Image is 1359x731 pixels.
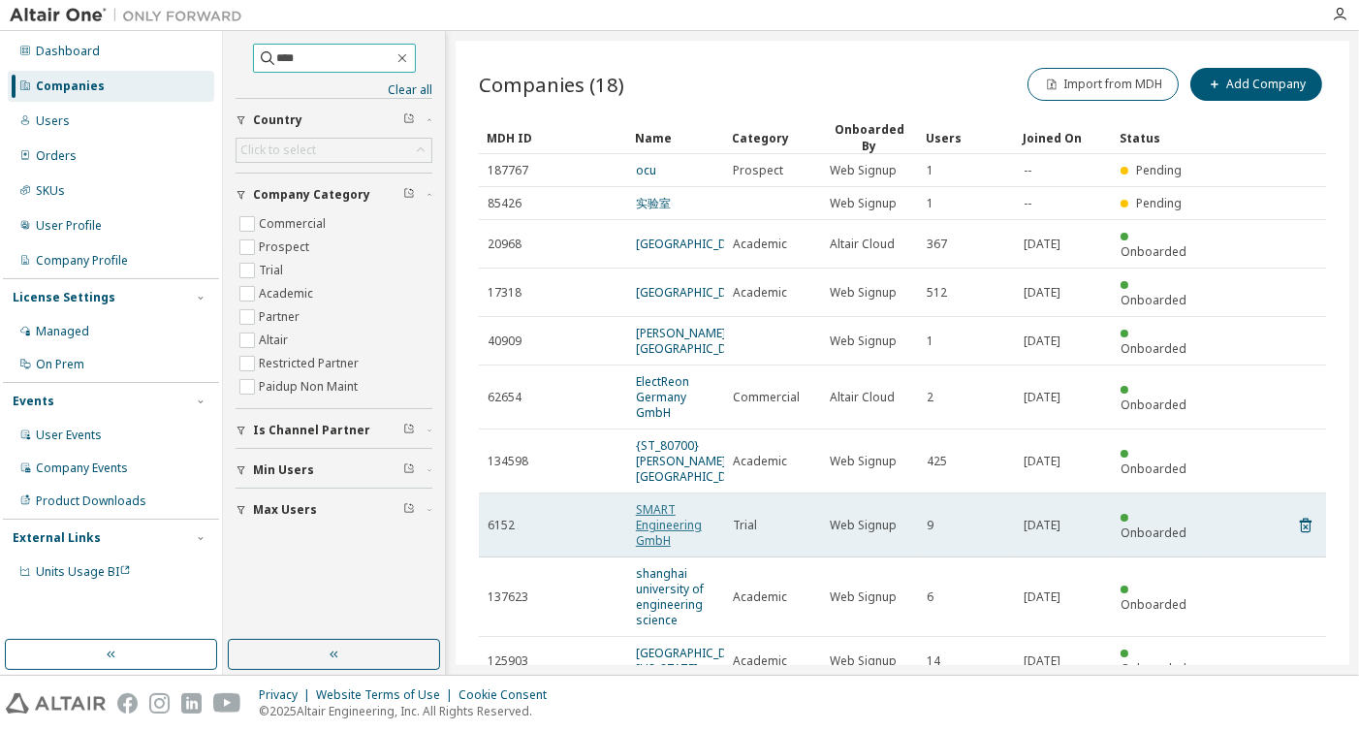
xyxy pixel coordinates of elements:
div: Product Downloads [36,493,146,509]
span: Units Usage BI [36,563,131,580]
span: Min Users [253,462,314,478]
span: Clear filter [403,112,415,128]
div: Onboarded By [829,121,910,154]
span: 20968 [488,237,521,252]
span: Altair Cloud [830,237,895,252]
button: Add Company [1190,68,1322,101]
span: [DATE] [1024,518,1060,533]
span: Academic [733,285,787,301]
span: 187767 [488,163,528,178]
div: Users [926,122,1007,153]
label: Partner [259,305,303,329]
a: 实验室 [636,195,671,211]
img: facebook.svg [117,693,138,714]
span: Web Signup [830,334,897,349]
a: shanghai university of engineering science [636,565,704,628]
span: Max Users [253,502,317,518]
span: Web Signup [830,285,897,301]
span: 512 [927,285,947,301]
a: ocu [636,162,656,178]
img: altair_logo.svg [6,693,106,714]
span: [DATE] [1024,285,1060,301]
label: Restricted Partner [259,352,363,375]
span: Company Category [253,187,370,203]
span: Onboarded [1121,524,1186,541]
span: Clear filter [403,502,415,518]
button: Import from MDH [1027,68,1179,101]
div: Joined On [1023,122,1104,153]
span: Web Signup [830,653,897,669]
span: 125903 [488,653,528,669]
span: [DATE] [1024,334,1060,349]
div: User Profile [36,218,102,234]
div: Company Profile [36,253,128,269]
span: Is Channel Partner [253,423,370,438]
span: Country [253,112,302,128]
span: 1 [927,334,933,349]
span: Altair Cloud [830,390,895,405]
img: linkedin.svg [181,693,202,714]
span: 2 [927,390,933,405]
span: -- [1024,163,1031,178]
span: 137623 [488,589,528,605]
div: SKUs [36,183,65,199]
span: 14 [927,653,940,669]
span: Academic [733,653,787,669]
div: Website Terms of Use [316,687,458,703]
div: External Links [13,530,101,546]
div: Cookie Consent [458,687,558,703]
div: Events [13,394,54,409]
span: Academic [733,454,787,469]
span: Companies (18) [479,71,624,98]
div: User Events [36,428,102,443]
span: Web Signup [830,454,897,469]
div: Name [635,122,716,153]
span: Onboarded [1121,340,1186,357]
span: Web Signup [830,196,897,211]
span: Web Signup [830,589,897,605]
span: Onboarded [1121,596,1186,613]
div: Dashboard [36,44,100,59]
span: 367 [927,237,947,252]
span: 6 [927,589,933,605]
p: © 2025 Altair Engineering, Inc. All Rights Reserved. [259,703,558,719]
button: Is Channel Partner [236,409,432,452]
span: 17318 [488,285,521,301]
button: Max Users [236,489,432,531]
div: Companies [36,79,105,94]
span: 9 [927,518,933,533]
a: [PERSON_NAME][GEOGRAPHIC_DATA] [636,325,752,357]
div: Click to select [240,143,316,158]
a: [GEOGRAPHIC_DATA] [636,236,752,252]
img: instagram.svg [149,693,170,714]
label: Academic [259,282,317,305]
div: Category [732,122,813,153]
div: On Prem [36,357,84,372]
a: [GEOGRAPHIC_DATA] [636,284,752,301]
span: Trial [733,518,757,533]
a: SMART Engineering GmbH [636,501,702,549]
span: Web Signup [830,163,897,178]
div: MDH ID [487,122,619,153]
span: Clear filter [403,187,415,203]
span: [DATE] [1024,589,1060,605]
span: Prospect [733,163,783,178]
span: -- [1024,196,1031,211]
label: Trial [259,259,287,282]
span: Onboarded [1121,243,1186,260]
span: [DATE] [1024,237,1060,252]
span: Clear filter [403,462,415,478]
label: Prospect [259,236,313,259]
span: Onboarded [1121,397,1186,413]
span: Onboarded [1121,660,1186,677]
img: youtube.svg [213,693,241,714]
div: Orders [36,148,77,164]
span: Clear filter [403,423,415,438]
span: 85426 [488,196,521,211]
span: Academic [733,237,787,252]
div: License Settings [13,290,115,305]
span: 6152 [488,518,515,533]
div: Click to select [237,139,431,162]
button: Company Category [236,174,432,216]
span: 134598 [488,454,528,469]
